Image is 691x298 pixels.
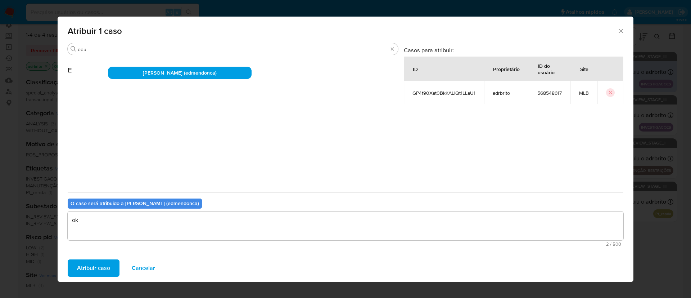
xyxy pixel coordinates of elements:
[68,55,108,75] span: E
[71,46,76,52] button: Buscar
[71,200,199,207] b: O caso será atribuído a [PERSON_NAME] (edmendonca)
[529,57,570,81] div: ID do usuário
[77,260,110,276] span: Atribuir caso
[404,46,623,54] h3: Casos para atribuir:
[132,260,155,276] span: Cancelar
[78,46,388,53] input: Analista de pesquisa
[68,212,623,240] textarea: ok
[579,90,589,96] span: MLB
[122,259,164,277] button: Cancelar
[493,90,520,96] span: adrbrito
[58,17,633,282] div: assign-modal
[537,90,562,96] span: 568548617
[404,60,426,77] div: ID
[143,69,217,76] span: [PERSON_NAME] (edmendonca)
[412,90,475,96] span: GP4f90Xat0BkKALlQt1LLaU1
[70,242,621,246] span: Máximo 500 caracteres
[68,27,617,35] span: Atribuir 1 caso
[68,259,119,277] button: Atribuir caso
[484,60,528,77] div: Proprietário
[572,60,597,77] div: Site
[617,27,624,34] button: Fechar a janela
[389,46,395,52] button: Borrar
[606,88,615,97] button: icon-button
[108,67,252,79] div: [PERSON_NAME] (edmendonca)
